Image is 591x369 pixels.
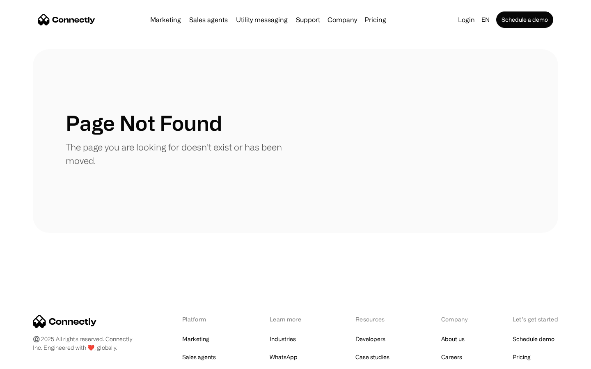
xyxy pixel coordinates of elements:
[270,333,296,345] a: Industries
[478,14,495,25] div: en
[186,16,231,23] a: Sales agents
[496,11,553,28] a: Schedule a demo
[361,16,389,23] a: Pricing
[233,16,291,23] a: Utility messaging
[270,351,298,363] a: WhatsApp
[66,111,222,135] h1: Page Not Found
[38,14,95,26] a: home
[455,14,478,25] a: Login
[66,140,295,167] p: The page you are looking for doesn't exist or has been moved.
[182,315,227,323] div: Platform
[513,333,554,345] a: Schedule demo
[513,315,558,323] div: Let’s get started
[270,315,313,323] div: Learn more
[16,355,49,366] ul: Language list
[355,315,399,323] div: Resources
[182,333,209,345] a: Marketing
[182,351,216,363] a: Sales agents
[8,354,49,366] aside: Language selected: English
[441,333,465,345] a: About us
[325,14,360,25] div: Company
[481,14,490,25] div: en
[441,351,462,363] a: Careers
[441,315,470,323] div: Company
[293,16,323,23] a: Support
[513,351,531,363] a: Pricing
[355,351,389,363] a: Case studies
[355,333,385,345] a: Developers
[328,14,357,25] div: Company
[147,16,184,23] a: Marketing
